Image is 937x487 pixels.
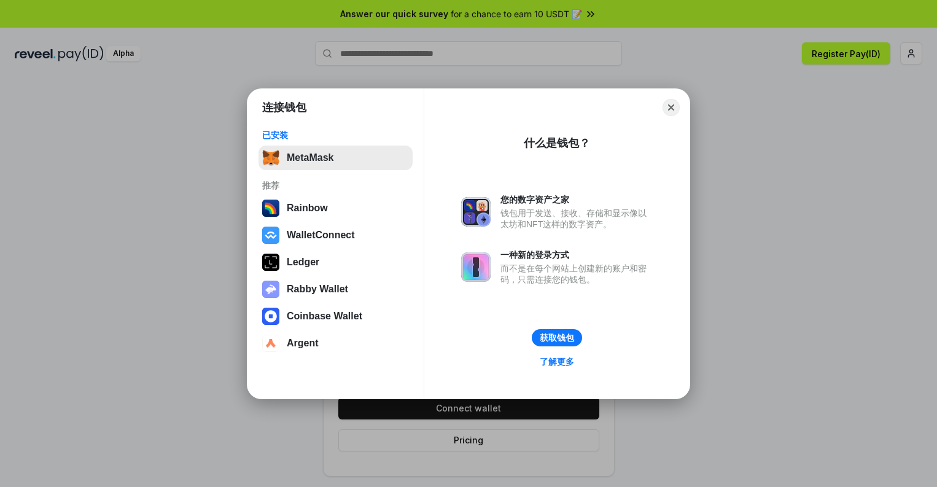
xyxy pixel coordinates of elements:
img: svg+xml,%3Csvg%20width%3D%22120%22%20height%3D%22120%22%20viewBox%3D%220%200%20120%20120%22%20fil... [262,200,279,217]
img: svg+xml,%3Csvg%20xmlns%3D%22http%3A%2F%2Fwww.w3.org%2F2000%2Fsvg%22%20width%3D%2228%22%20height%3... [262,254,279,271]
div: 您的数字资产之家 [500,194,653,205]
div: 钱包用于发送、接收、存储和显示像以太坊和NFT这样的数字资产。 [500,208,653,230]
img: svg+xml,%3Csvg%20xmlns%3D%22http%3A%2F%2Fwww.w3.org%2F2000%2Fsvg%22%20fill%3D%22none%22%20viewBox... [461,197,491,227]
img: svg+xml,%3Csvg%20xmlns%3D%22http%3A%2F%2Fwww.w3.org%2F2000%2Fsvg%22%20fill%3D%22none%22%20viewBox... [262,281,279,298]
div: WalletConnect [287,230,355,241]
div: 一种新的登录方式 [500,249,653,260]
div: 推荐 [262,180,409,191]
div: Rainbow [287,203,328,214]
div: Coinbase Wallet [287,311,362,322]
img: svg+xml,%3Csvg%20fill%3D%22none%22%20height%3D%2233%22%20viewBox%3D%220%200%2035%2033%22%20width%... [262,149,279,166]
div: 了解更多 [540,356,574,367]
button: Close [663,99,680,116]
div: 而不是在每个网站上创建新的账户和密码，只需连接您的钱包。 [500,263,653,285]
button: WalletConnect [259,223,413,247]
div: 什么是钱包？ [524,136,590,150]
div: 已安装 [262,130,409,141]
button: Coinbase Wallet [259,304,413,329]
button: Rainbow [259,196,413,220]
img: svg+xml,%3Csvg%20width%3D%2228%22%20height%3D%2228%22%20viewBox%3D%220%200%2028%2028%22%20fill%3D... [262,227,279,244]
div: 获取钱包 [540,332,574,343]
button: Argent [259,331,413,356]
button: MetaMask [259,146,413,170]
div: MetaMask [287,152,333,163]
img: svg+xml,%3Csvg%20xmlns%3D%22http%3A%2F%2Fwww.w3.org%2F2000%2Fsvg%22%20fill%3D%22none%22%20viewBox... [461,252,491,282]
div: Argent [287,338,319,349]
a: 了解更多 [532,354,581,370]
button: 获取钱包 [532,329,582,346]
button: Ledger [259,250,413,275]
img: svg+xml,%3Csvg%20width%3D%2228%22%20height%3D%2228%22%20viewBox%3D%220%200%2028%2028%22%20fill%3D... [262,308,279,325]
img: svg+xml,%3Csvg%20width%3D%2228%22%20height%3D%2228%22%20viewBox%3D%220%200%2028%2028%22%20fill%3D... [262,335,279,352]
h1: 连接钱包 [262,100,306,115]
button: Rabby Wallet [259,277,413,302]
div: Rabby Wallet [287,284,348,295]
div: Ledger [287,257,319,268]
